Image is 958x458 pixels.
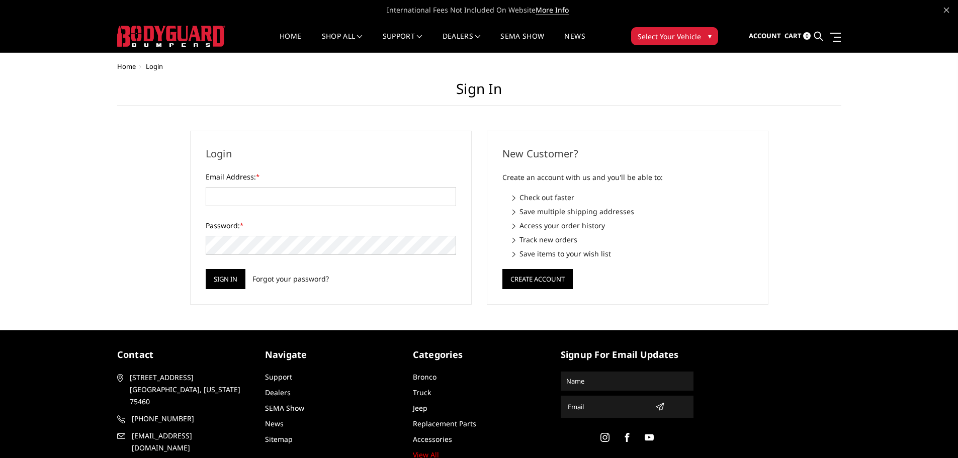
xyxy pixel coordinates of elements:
[117,62,136,71] a: Home
[785,31,802,40] span: Cart
[265,434,293,444] a: Sitemap
[749,23,781,50] a: Account
[280,33,301,52] a: Home
[708,31,712,41] span: ▾
[132,430,248,454] span: [EMAIL_ADDRESS][DOMAIN_NAME]
[265,403,304,413] a: SEMA Show
[206,146,456,161] h2: Login
[564,33,585,52] a: News
[252,273,329,284] a: Forgot your password?
[265,372,292,382] a: Support
[512,234,753,245] li: Track new orders
[502,171,753,184] p: Create an account with us and you'll be able to:
[502,146,753,161] h2: New Customer?
[803,32,811,40] span: 0
[502,269,573,289] button: Create Account
[502,273,573,283] a: Create Account
[749,31,781,40] span: Account
[512,220,753,231] li: Access your order history
[117,80,841,106] h1: Sign in
[265,348,398,361] h5: Navigate
[206,269,245,289] input: Sign in
[638,31,701,42] span: Select Your Vehicle
[562,373,692,389] input: Name
[206,171,456,182] label: Email Address:
[413,348,546,361] h5: Categories
[413,388,431,397] a: Truck
[117,430,250,454] a: [EMAIL_ADDRESS][DOMAIN_NAME]
[500,33,544,52] a: SEMA Show
[561,348,693,361] h5: signup for email updates
[130,372,246,408] span: [STREET_ADDRESS] [GEOGRAPHIC_DATA], [US_STATE] 75460
[322,33,363,52] a: shop all
[117,26,225,47] img: BODYGUARD BUMPERS
[146,62,163,71] span: Login
[206,220,456,231] label: Password:
[512,248,753,259] li: Save items to your wish list
[512,206,753,217] li: Save multiple shipping addresses
[117,348,250,361] h5: contact
[785,23,811,50] a: Cart 0
[536,5,569,15] a: More Info
[413,372,437,382] a: Bronco
[117,413,250,425] a: [PHONE_NUMBER]
[512,192,753,203] li: Check out faster
[383,33,422,52] a: Support
[443,33,481,52] a: Dealers
[132,413,248,425] span: [PHONE_NUMBER]
[265,419,284,428] a: News
[564,399,651,415] input: Email
[265,388,291,397] a: Dealers
[413,403,427,413] a: Jeep
[631,27,718,45] button: Select Your Vehicle
[413,419,476,428] a: Replacement Parts
[413,434,452,444] a: Accessories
